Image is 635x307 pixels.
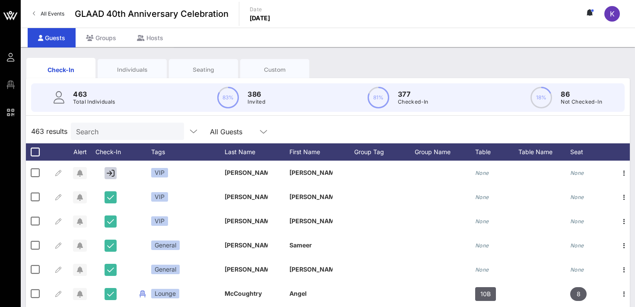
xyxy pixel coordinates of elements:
[73,98,115,106] p: Total Individuals
[91,143,134,161] div: Check-In
[225,209,268,233] p: [PERSON_NAME]
[480,287,491,301] span: 10B
[518,143,570,161] div: Table Name
[354,143,415,161] div: Group Tag
[225,233,268,257] p: [PERSON_NAME]
[41,10,64,17] span: All Events
[289,257,333,282] p: [PERSON_NAME]
[289,161,333,185] p: [PERSON_NAME]
[28,7,70,21] a: All Events
[205,123,274,140] div: All Guests
[225,143,289,161] div: Last Name
[570,194,584,200] i: None
[151,168,168,177] div: VIP
[76,28,127,47] div: Groups
[151,216,168,226] div: VIP
[415,143,475,161] div: Group Name
[31,126,67,136] span: 463 results
[247,66,303,74] div: Custom
[289,185,333,209] p: [PERSON_NAME]
[73,89,115,99] p: 463
[225,185,268,209] p: [PERSON_NAME]
[248,98,265,106] p: Invited
[289,233,333,257] p: Sameer
[570,170,584,176] i: None
[570,218,584,225] i: None
[225,161,268,185] p: [PERSON_NAME]
[250,5,270,14] p: Date
[561,89,602,99] p: 86
[33,65,89,74] div: Check-In
[570,242,584,249] i: None
[104,66,160,74] div: Individuals
[75,7,229,20] span: GLAAD 40th Anniversary Celebration
[610,9,615,18] span: K
[289,209,333,233] p: [PERSON_NAME]
[475,170,489,176] i: None
[127,28,174,47] div: Hosts
[151,192,168,202] div: VIP
[570,266,584,273] i: None
[475,266,489,273] i: None
[604,6,620,22] div: K
[151,241,180,250] div: General
[289,143,354,161] div: First Name
[225,282,268,306] p: McCoughtry
[151,143,225,161] div: Tags
[151,265,180,274] div: General
[577,287,581,301] span: 8
[561,98,602,106] p: Not Checked-In
[398,98,429,106] p: Checked-In
[475,194,489,200] i: None
[475,143,518,161] div: Table
[250,14,270,22] p: [DATE]
[475,242,489,249] i: None
[28,28,76,47] div: Guests
[289,282,333,306] p: Angel
[475,218,489,225] i: None
[225,257,268,282] p: [PERSON_NAME]
[210,128,242,136] div: All Guests
[570,143,613,161] div: Seat
[151,289,179,298] div: Lounge
[175,66,232,74] div: Seating
[248,89,265,99] p: 386
[398,89,429,99] p: 377
[69,143,91,161] div: Alert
